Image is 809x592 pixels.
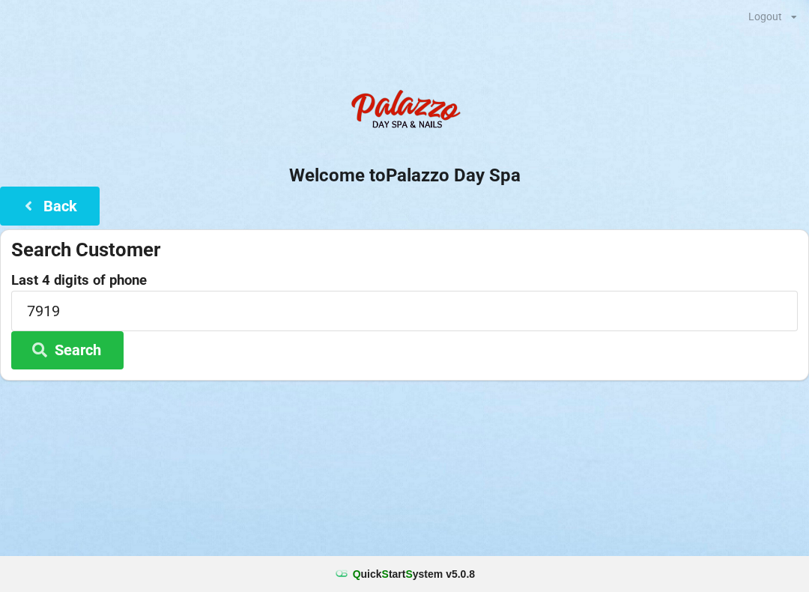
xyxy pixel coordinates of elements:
input: 0000 [11,291,798,330]
img: favicon.ico [334,567,349,582]
span: Q [353,568,361,580]
button: Search [11,331,124,369]
div: Logout [748,11,782,22]
img: PalazzoDaySpaNails-Logo.png [345,82,464,142]
span: S [382,568,389,580]
label: Last 4 digits of phone [11,273,798,288]
span: S [405,568,412,580]
div: Search Customer [11,238,798,262]
b: uick tart ystem v 5.0.8 [353,567,475,582]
